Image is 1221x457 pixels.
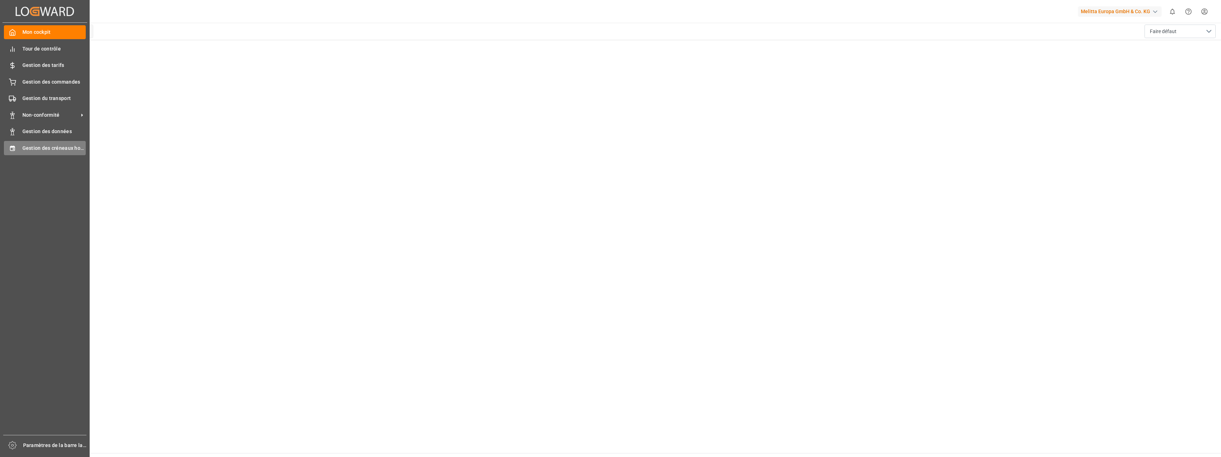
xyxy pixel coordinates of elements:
span: Paramètres de la barre latérale [23,442,87,449]
a: Gestion des tarifs [4,58,86,72]
span: Gestion du transport [22,95,86,102]
font: Melitta Europa GmbH & Co. KG [1081,8,1150,15]
span: Gestion des créneaux horaires [22,145,86,152]
span: Mon cockpit [22,28,86,36]
button: Melitta Europa GmbH & Co. KG [1078,5,1164,18]
span: Non-conformité [22,111,79,119]
button: Afficher 0 nouvelles notifications [1164,4,1180,20]
span: Gestion des commandes [22,78,86,86]
a: Gestion des créneaux horaires [4,141,86,155]
span: Gestion des tarifs [22,62,86,69]
a: Tour de contrôle [4,42,86,56]
span: Faire défaut [1150,28,1177,35]
span: Tour de contrôle [22,45,86,53]
span: Gestion des données [22,128,86,135]
a: Gestion des données [4,125,86,138]
a: Gestion du transport [4,91,86,105]
a: Mon cockpit [4,25,86,39]
a: Gestion des commandes [4,75,86,89]
button: Ouvrir le menu [1145,25,1216,38]
button: Centre d’aide [1180,4,1196,20]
